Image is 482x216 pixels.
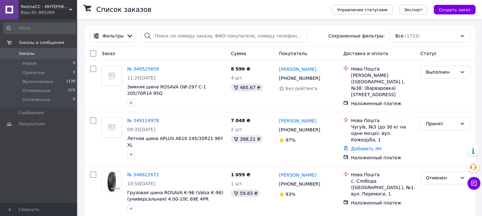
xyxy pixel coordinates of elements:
span: (1715) [405,33,420,38]
span: 1139 [66,79,75,85]
span: Заказ [101,51,115,56]
div: Наложенный платеж [351,200,415,206]
div: Чугуїв, №3 (до 30 кг на одне місце): вул. Кожедуба, 1 [351,124,415,143]
span: Без рейтинга [285,86,317,91]
span: Сумма [231,51,246,56]
div: Принят [426,120,457,127]
span: RezinaCC - ИНТЕРНЕТ-МАГАЗИН ШИН И ДИСКОВ [21,4,69,10]
div: Нова Пошта [351,171,415,178]
div: [PHONE_NUMBER] [278,125,321,134]
span: Заказы и сообщения [19,40,64,46]
span: Выполненные [22,79,53,85]
a: Зимняя шина ROSAVA ОИ-297 С-1 205/70R14 95Q [127,84,206,96]
span: Сохраненные фильтры: [329,33,385,39]
span: 11:25[DATE] [127,75,155,80]
a: [PERSON_NAME] [279,66,316,72]
span: Отмененные [22,88,50,94]
span: Экспорт [404,7,422,12]
div: [PERSON_NAME] ([GEOGRAPHIC_DATA].), №38: (Варваровка) [STREET_ADDRESS] [351,72,415,98]
div: 485.67 ₴ [231,84,263,91]
div: [PHONE_NUMBER] [278,74,321,83]
button: Создать заказ [434,5,476,14]
div: Наложенный платеж [351,154,415,161]
a: № 349525659 [127,66,159,71]
a: [PERSON_NAME] [279,118,316,124]
span: 1 059 ₴ [231,172,250,177]
span: 97% [285,137,295,143]
a: № 349114978 [127,118,159,123]
span: Доставка и оплата [343,51,388,56]
span: 7 048 ₴ [231,118,250,123]
span: 8 596 ₴ [231,66,250,71]
input: Поиск по номеру заказа, ФИО покупателя, номеру телефона, Email, номеру накладной [141,29,308,42]
a: Добавить ЭН [351,146,381,151]
a: Создать заказ [427,7,476,12]
span: 0 [73,61,75,66]
span: Принятые [22,70,45,76]
span: Новые [22,61,37,66]
span: 1 шт. [231,181,243,186]
a: № 348822672 [127,172,159,177]
span: 2 шт. [231,127,243,132]
a: Фото товару [101,117,122,138]
div: Ваш ID: 865269 [21,10,77,15]
span: 09:35[DATE] [127,127,155,132]
span: 3 [73,70,75,76]
span: Покупатели [19,121,45,127]
div: 398.21 ₴ [231,135,263,143]
span: Фильтры [102,33,124,39]
span: Управление статусами [337,7,388,12]
span: 573 [68,88,75,94]
span: Создать заказ [439,7,470,12]
div: [PHONE_NUMBER] [278,179,321,188]
a: Грузовая шина ROSAVA К-96 (Valsa К-96) (универсальная) 4.00-10C 69E 4PR [127,190,223,202]
img: Фото товару [102,172,122,192]
div: с. Слобода ([GEOGRAPHIC_DATA].), №1: вул. Перемоги, 1 [351,178,415,197]
div: 59.83 ₴ [231,189,260,197]
span: Статус [420,51,437,56]
span: 10:50[DATE] [127,181,155,186]
span: Оплаченные [22,97,50,103]
button: Экспорт [399,5,427,14]
a: [PERSON_NAME] [279,172,316,178]
div: Выполнен [426,69,457,76]
input: Поиск [3,22,76,34]
a: Летняя шина APLUS A610 245/35R21 96Y XL [127,136,223,147]
a: Фото товару [101,66,122,86]
div: Отменен [426,174,457,181]
span: Заказы [19,51,34,56]
span: 93% [285,192,295,197]
span: Покупатель [279,51,307,56]
h1: Список заказов [96,6,152,13]
span: Сообщения [19,110,44,116]
div: Нова Пошта [351,117,415,124]
span: 0 [73,97,75,103]
div: Нова Пошта [351,66,415,72]
button: Чат с покупателем [468,177,480,190]
button: Управление статусами [332,5,393,14]
span: Все [395,33,404,39]
span: 4 шт. [231,75,243,80]
div: Наложенный платеж [351,100,415,107]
